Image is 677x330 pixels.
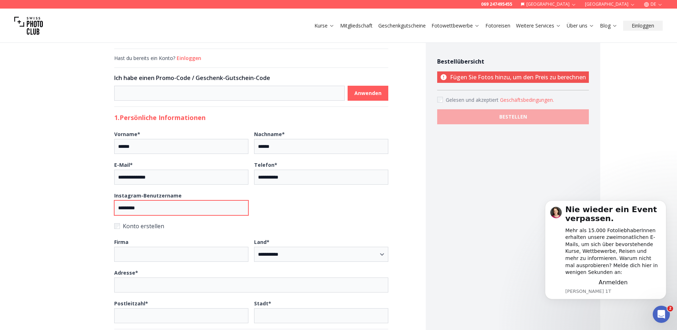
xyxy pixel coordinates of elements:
[437,57,589,66] h4: Bestellübersicht
[653,306,670,323] iframe: Intercom live chat
[485,22,510,29] a: Fotoreisen
[437,71,589,83] p: Fügen Sie Fotos hinzu, um den Preis zu berechnen
[114,112,388,122] h2: 1. Persönliche Informationen
[600,22,617,29] a: Blog
[114,131,140,137] b: Vorname *
[254,170,388,185] input: Telefon*
[114,170,248,185] input: E-Mail*
[437,109,589,124] button: BESTELLEN
[340,22,373,29] a: Mitgliedschaft
[337,21,375,31] button: Mitgliedschaft
[564,21,597,31] button: Über uns
[254,161,277,168] b: Telefon *
[14,11,43,40] img: Swiss photo club
[114,192,182,199] b: Instagram-Benutzername
[534,189,677,311] iframe: Intercom notifications Nachricht
[567,22,594,29] a: Über uns
[254,308,388,323] input: Stadt*
[114,277,388,292] input: Adresse*
[354,90,382,97] b: Anwenden
[177,55,201,62] button: Einloggen
[314,22,334,29] a: Kurse
[499,113,527,120] b: BESTELLEN
[114,74,388,82] h3: Ich habe einen Promo-Code / Geschenk-Gutschein-Code
[114,55,388,62] div: Hast du bereits ein Konto?
[114,139,248,154] input: Vorname*
[114,223,120,229] input: Konto erstellen
[254,239,269,245] b: Land *
[114,308,248,323] input: Postleitzahl*
[378,22,426,29] a: Geschenkgutscheine
[114,221,388,231] label: Konto erstellen
[597,21,620,31] button: Blog
[623,21,663,31] button: Einloggen
[667,306,673,311] span: 2
[500,96,554,104] button: Accept termsGelesen und akzeptiert
[254,139,388,154] input: Nachname*
[114,300,148,307] b: Postleitzahl *
[431,22,480,29] a: Fotowettbewerbe
[254,247,388,262] select: Land*
[114,200,248,215] input: Instagram-Benutzername
[429,21,483,31] button: Fotowettbewerbe
[481,1,512,7] a: 069 247495455
[446,96,500,103] span: Gelesen und akzeptiert
[375,21,429,31] button: Geschenkgutscheine
[114,161,133,168] b: E-Mail *
[114,269,138,276] b: Adresse *
[483,21,513,31] button: Fotoreisen
[254,131,285,137] b: Nachname *
[513,21,564,31] button: Weitere Services
[437,97,443,102] input: Accept terms
[312,21,337,31] button: Kurse
[254,300,271,307] b: Stadt *
[348,86,388,101] button: Anwenden
[114,239,128,245] b: Firma
[114,247,248,262] input: Firma
[516,22,561,29] a: Weitere Services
